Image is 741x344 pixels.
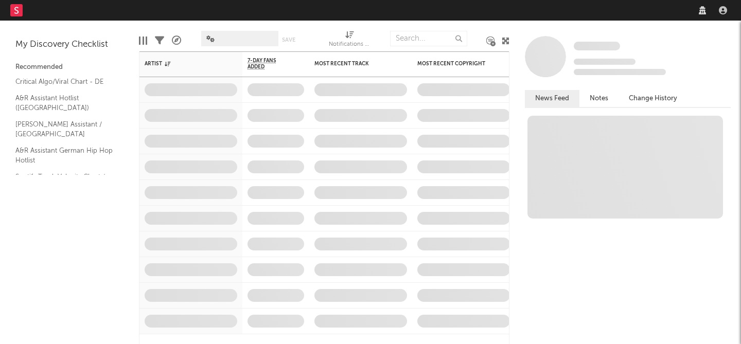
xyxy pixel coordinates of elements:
a: Critical Algo/Viral Chart - DE [15,76,113,87]
button: Notes [579,90,619,107]
a: Some Artist [574,41,620,51]
span: 7-Day Fans Added [248,58,289,70]
div: Most Recent Track [314,61,392,67]
a: A&R Assistant Hotlist ([GEOGRAPHIC_DATA]) [15,93,113,114]
div: A&R Pipeline [172,26,181,56]
input: Search... [390,31,467,46]
div: Edit Columns [139,26,147,56]
a: Spotify Track Velocity Chart / DE [15,171,113,192]
a: A&R Assistant German Hip Hop Hotlist [15,145,113,166]
button: Save [282,37,295,43]
span: Some Artist [574,42,620,50]
span: 0 fans last week [574,69,666,75]
button: News Feed [525,90,579,107]
div: Recommended [15,61,123,74]
div: Notifications (Artist) [329,26,370,56]
div: Filters [155,26,164,56]
div: Artist [145,61,222,67]
div: Notifications (Artist) [329,39,370,51]
a: [PERSON_NAME] Assistant / [GEOGRAPHIC_DATA] [15,119,113,140]
button: Change History [619,90,687,107]
span: Tracking Since: [DATE] [574,59,636,65]
div: My Discovery Checklist [15,39,123,51]
div: Most Recent Copyright [417,61,495,67]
